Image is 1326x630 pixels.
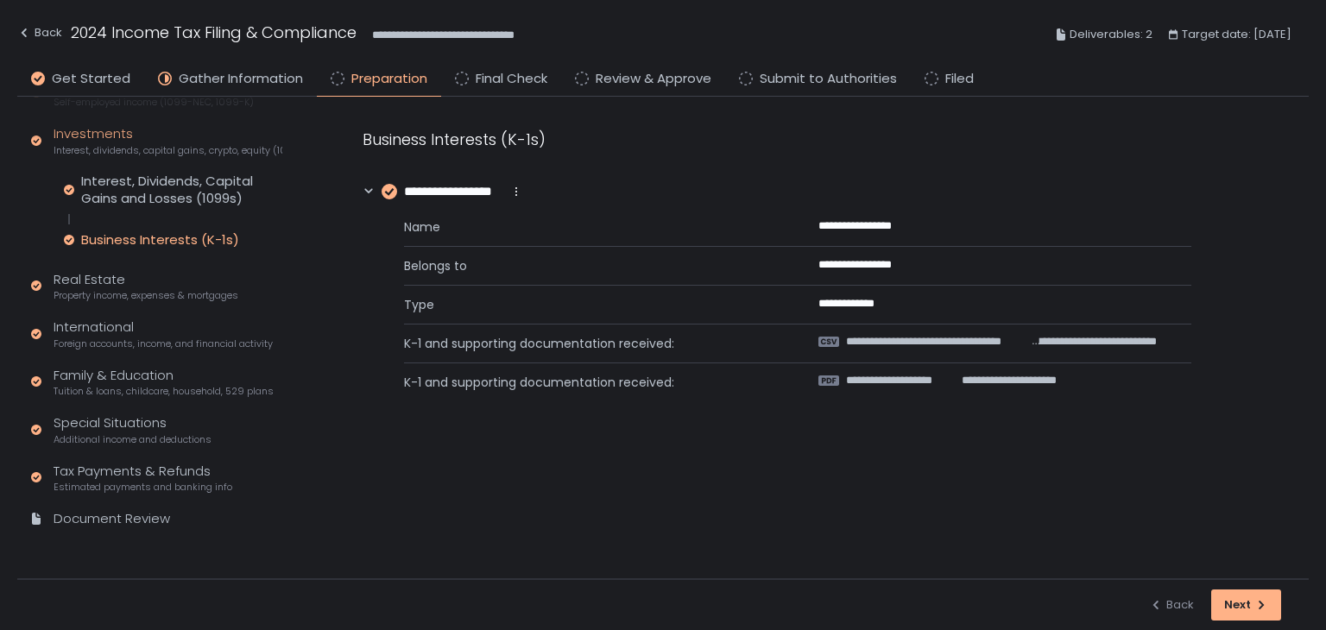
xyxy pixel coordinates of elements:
div: Real Estate [54,270,238,303]
span: Deliverables: 2 [1070,24,1152,45]
button: Back [1149,589,1194,621]
span: Interest, dividends, capital gains, crypto, equity (1099s, K-1s) [54,144,282,157]
span: K-1 and supporting documentation received: [404,374,777,391]
div: International [54,318,273,350]
span: Gather Information [179,69,303,89]
div: Interest, Dividends, Capital Gains and Losses (1099s) [81,173,282,207]
span: K-1 and supporting documentation received: [404,335,777,352]
h1: 2024 Income Tax Filing & Compliance [71,21,357,44]
div: Family & Education [54,366,274,399]
span: Submit to Authorities [760,69,897,89]
span: Self-employed income (1099-NEC, 1099-K) [54,96,254,109]
span: Property income, expenses & mortgages [54,289,238,302]
div: Back [1149,597,1194,613]
span: Type [404,296,777,313]
span: Filed [945,69,974,89]
span: Review & Approve [596,69,711,89]
span: Estimated payments and banking info [54,481,232,494]
div: Business Interests (K-1s) [363,128,1191,151]
span: Get Started [52,69,130,89]
button: Next [1211,589,1281,621]
span: Target date: [DATE] [1182,24,1291,45]
span: Name [404,218,777,236]
span: Final Check [476,69,547,89]
div: Investments [54,124,282,157]
div: Special Situations [54,413,212,446]
div: Tax Payments & Refunds [54,462,232,495]
div: Back [17,22,62,43]
div: Business Interests (K-1s) [81,231,239,249]
span: Foreign accounts, income, and financial activity [54,337,273,350]
button: Back [17,21,62,49]
span: Belongs to [404,257,777,274]
span: Additional income and deductions [54,433,212,446]
div: Document Review [54,509,170,529]
span: Tuition & loans, childcare, household, 529 plans [54,385,274,398]
span: Preparation [351,69,427,89]
div: Next [1224,597,1268,613]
